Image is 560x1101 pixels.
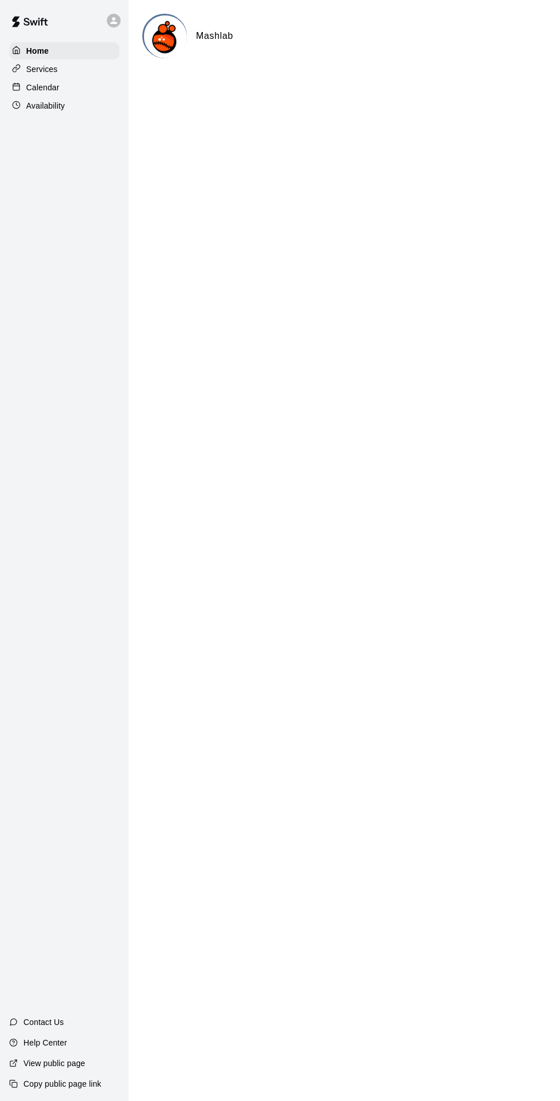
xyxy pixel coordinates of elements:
a: Home [9,42,119,59]
p: View public page [23,1058,85,1069]
p: Contact Us [23,1016,64,1028]
img: Mashlab logo [144,15,187,58]
p: Availability [26,100,65,111]
p: Help Center [23,1037,67,1048]
a: Services [9,61,119,78]
p: Home [26,45,49,57]
a: Calendar [9,79,119,96]
h6: Mashlab [196,29,233,43]
p: Calendar [26,82,59,93]
p: Copy public page link [23,1078,101,1090]
a: Availability [9,97,119,114]
p: Services [26,63,58,75]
